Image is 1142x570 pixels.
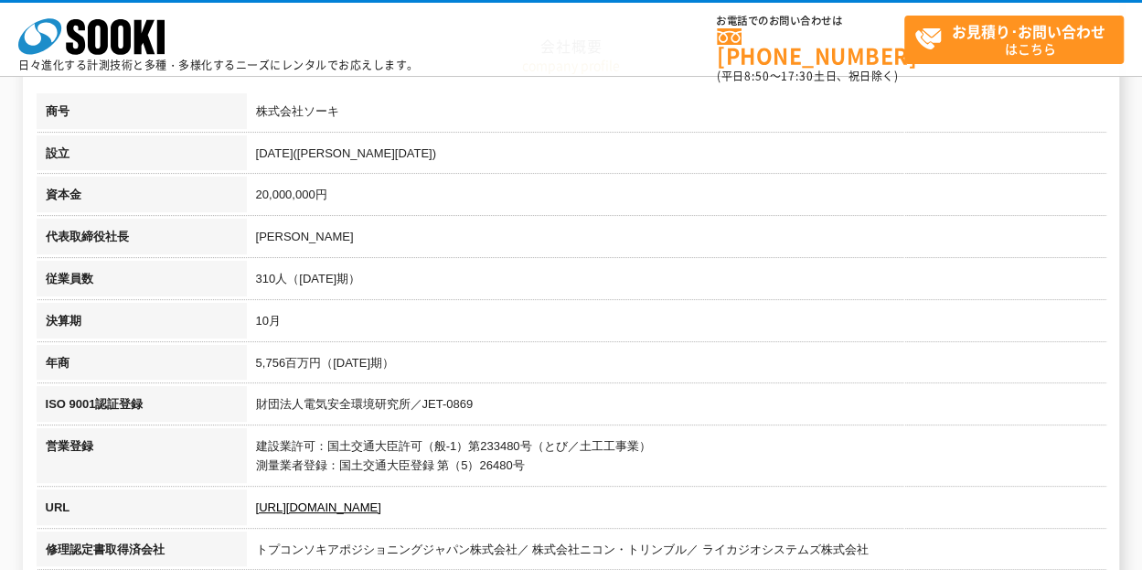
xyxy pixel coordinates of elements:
[247,135,1106,177] td: [DATE]([PERSON_NAME][DATE])
[37,93,247,135] th: 商号
[256,500,381,514] a: [URL][DOMAIN_NAME]
[744,68,770,84] span: 8:50
[247,386,1106,428] td: 財団法人電気安全環境研究所／JET-0869
[247,93,1106,135] td: 株式会社ソーキ
[37,386,247,428] th: ISO 9001認証登録
[247,428,1106,489] td: 建設業許可：国土交通大臣許可（般-1）第233480号（とび／土工工事業） 測量業者登録：国土交通大臣登録 第（5）26480号
[904,16,1124,64] a: お見積り･お問い合わせはこちら
[37,135,247,177] th: 設立
[914,16,1123,62] span: はこちら
[247,303,1106,345] td: 10月
[247,219,1106,261] td: [PERSON_NAME]
[781,68,814,84] span: 17:30
[37,177,247,219] th: 資本金
[37,261,247,303] th: 従業員数
[37,345,247,387] th: 年商
[37,428,247,489] th: 営業登録
[37,219,247,261] th: 代表取締役社長
[717,16,904,27] span: お電話でのお問い合わせは
[952,20,1105,42] strong: お見積り･お問い合わせ
[717,28,904,66] a: [PHONE_NUMBER]
[37,303,247,345] th: 決算期
[247,345,1106,387] td: 5,756百万円（[DATE]期）
[37,489,247,532] th: URL
[247,261,1106,303] td: 310人（[DATE]期）
[247,177,1106,219] td: 20,000,000円
[18,59,419,70] p: 日々進化する計測技術と多種・多様化するニーズにレンタルでお応えします。
[717,68,898,84] span: (平日 ～ 土日、祝日除く)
